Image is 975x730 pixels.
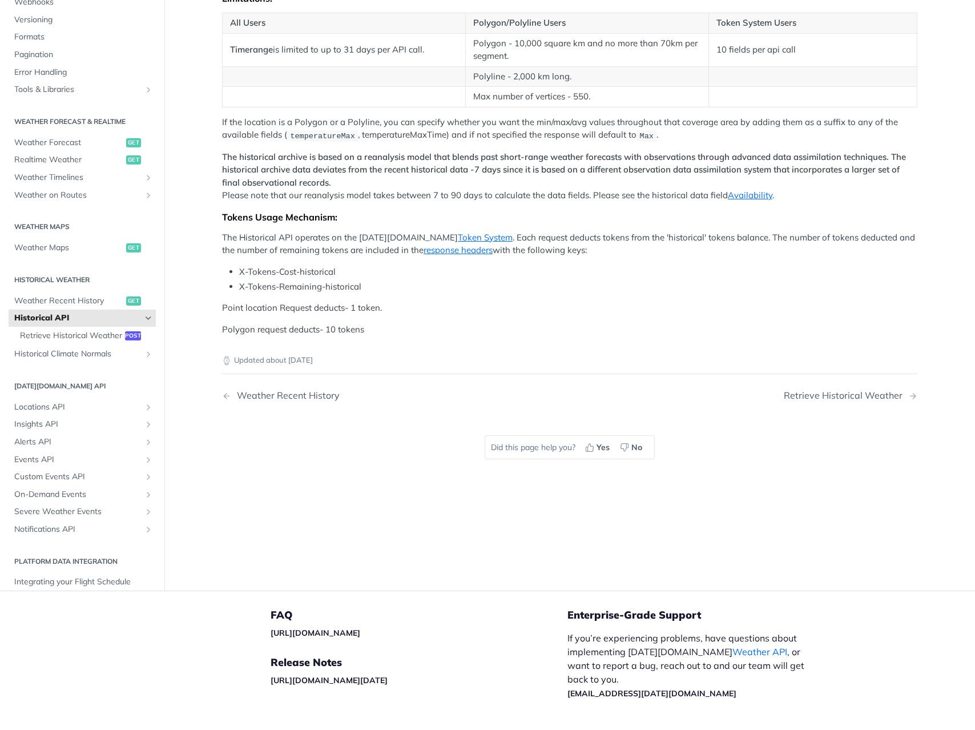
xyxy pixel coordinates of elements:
[125,331,141,340] span: post
[9,416,156,433] a: Insights APIShow subpages for Insights API
[144,420,153,429] button: Show subpages for Insights API
[239,266,917,279] li: X-Tokens-Cost-historical
[14,489,141,500] span: On-Demand Events
[9,310,156,327] a: Historical APIHide subpages for Historical API
[14,524,141,535] span: Notifications API
[9,292,156,310] a: Weather Recent Historyget
[14,137,123,149] span: Weather Forecast
[126,155,141,165] span: get
[567,688,736,699] a: [EMAIL_ADDRESS][DATE][DOMAIN_NAME]
[144,403,153,412] button: Show subpages for Locations API
[144,191,153,200] button: Show subpages for Weather on Routes
[581,439,616,456] button: Yes
[616,439,648,456] button: No
[14,242,123,254] span: Weather Maps
[222,302,917,315] p: Point location Request deducts- 1 token.
[640,131,654,140] span: Max
[222,211,917,223] div: Tokens Usage Mechanism:
[9,11,156,29] a: Versioning
[708,13,917,34] th: Token System Users
[231,390,340,401] div: Weather Recent History
[465,33,708,66] td: Polygon - 10,000 square km and no more than 70km per segment.
[597,442,610,454] span: Yes
[14,312,141,324] span: Historical API
[271,675,388,685] a: [URL][DOMAIN_NAME][DATE]
[144,438,153,447] button: Show subpages for Alerts API
[271,608,567,622] h5: FAQ
[144,314,153,323] button: Hide subpages for Historical API
[14,402,141,413] span: Locations API
[9,222,156,232] h2: Weather Maps
[14,154,123,166] span: Realtime Weather
[9,81,156,98] a: Tools & LibrariesShow subpages for Tools & Libraries
[126,243,141,252] span: get
[223,13,466,34] th: All Users
[485,435,655,459] div: Did this page help you?
[14,419,141,430] span: Insights API
[14,67,153,78] span: Error Handling
[708,33,917,66] td: 10 fields per api call
[144,350,153,359] button: Show subpages for Historical Climate Normals
[14,295,123,307] span: Weather Recent History
[222,231,917,257] p: The Historical API operates on the [DATE][DOMAIN_NAME] . Each request deducts tokens from the 'hi...
[9,46,156,63] a: Pagination
[14,31,153,43] span: Formats
[230,44,273,55] strong: Timerange
[9,486,156,503] a: On-Demand EventsShow subpages for On-Demand Events
[14,506,141,518] span: Severe Weather Events
[567,631,816,700] p: If you’re experiencing problems, have questions about implementing [DATE][DOMAIN_NAME] , or want ...
[9,503,156,520] a: Severe Weather EventsShow subpages for Severe Weather Events
[424,244,493,255] a: response headers
[9,346,156,363] a: Historical Climate NormalsShow subpages for Historical Climate Normals
[9,399,156,416] a: Locations APIShow subpages for Locations API
[9,381,156,391] h2: [DATE][DOMAIN_NAME] API
[14,49,153,61] span: Pagination
[9,64,156,81] a: Error Handling
[222,390,520,401] a: Previous Page: Weather Recent History
[14,454,141,466] span: Events API
[271,628,360,638] a: [URL][DOMAIN_NAME]
[9,239,156,256] a: Weather Mapsget
[20,330,122,342] span: Retrieve Historical Weather
[14,576,153,588] span: Integrating your Flight Schedule
[9,451,156,468] a: Events APIShow subpages for Events API
[9,187,156,204] a: Weather on RoutesShow subpages for Weather on Routes
[14,471,141,483] span: Custom Events API
[144,525,153,534] button: Show subpages for Notifications API
[9,29,156,46] a: Formats
[144,455,153,464] button: Show subpages for Events API
[9,151,156,169] a: Realtime Weatherget
[14,14,153,26] span: Versioning
[223,33,466,66] td: is limited to up to 31 days per API call.
[14,84,141,95] span: Tools & Libraries
[14,172,141,183] span: Weather Timelines
[784,390,908,401] div: Retrieve Historical Weather
[9,117,156,127] h2: Weather Forecast & realtime
[14,190,141,201] span: Weather on Routes
[465,87,708,107] td: Max number of vertices - 550.
[9,468,156,486] a: Custom Events APIShow subpages for Custom Events API
[728,190,772,200] a: Availability
[9,573,156,591] a: Integrating your Flight Schedule
[222,116,917,142] p: If the location is a Polygon or a Polyline, you can specify whether you want the min/max/avg valu...
[144,507,153,516] button: Show subpages for Severe Weather Events
[567,608,835,622] h5: Enterprise-Grade Support
[465,13,708,34] th: Polygon/Polyline Users
[126,138,141,147] span: get
[144,173,153,182] button: Show subpages for Weather Timelines
[784,390,917,401] a: Next Page: Retrieve Historical Weather
[271,656,567,669] h5: Release Notes
[9,134,156,151] a: Weather Forecastget
[631,442,642,454] span: No
[222,355,917,366] p: Updated about [DATE]
[144,85,153,94] button: Show subpages for Tools & Libraries
[14,436,141,448] span: Alerts API
[222,151,917,202] p: Please note that our reanalysis model takes between 7 to 90 days to calculate the data fields. Pl...
[9,275,156,285] h2: Historical Weather
[290,131,354,140] span: temperatureMax
[458,232,513,243] a: Token System
[14,327,156,344] a: Retrieve Historical Weatherpost
[9,556,156,567] h2: Platform DATA integration
[14,348,141,360] span: Historical Climate Normals
[732,646,787,657] a: Weather API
